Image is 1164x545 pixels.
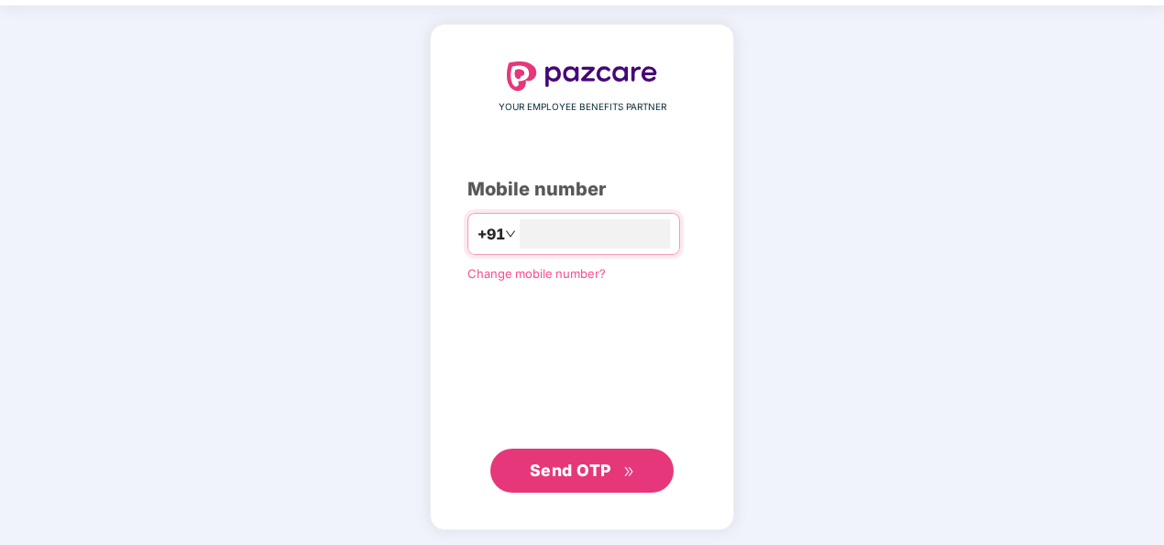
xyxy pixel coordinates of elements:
[490,449,674,493] button: Send OTPdouble-right
[505,228,516,239] span: down
[478,223,505,246] span: +91
[499,100,666,115] span: YOUR EMPLOYEE BENEFITS PARTNER
[530,461,611,480] span: Send OTP
[507,61,657,91] img: logo
[467,175,697,204] div: Mobile number
[623,466,635,478] span: double-right
[467,266,606,281] a: Change mobile number?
